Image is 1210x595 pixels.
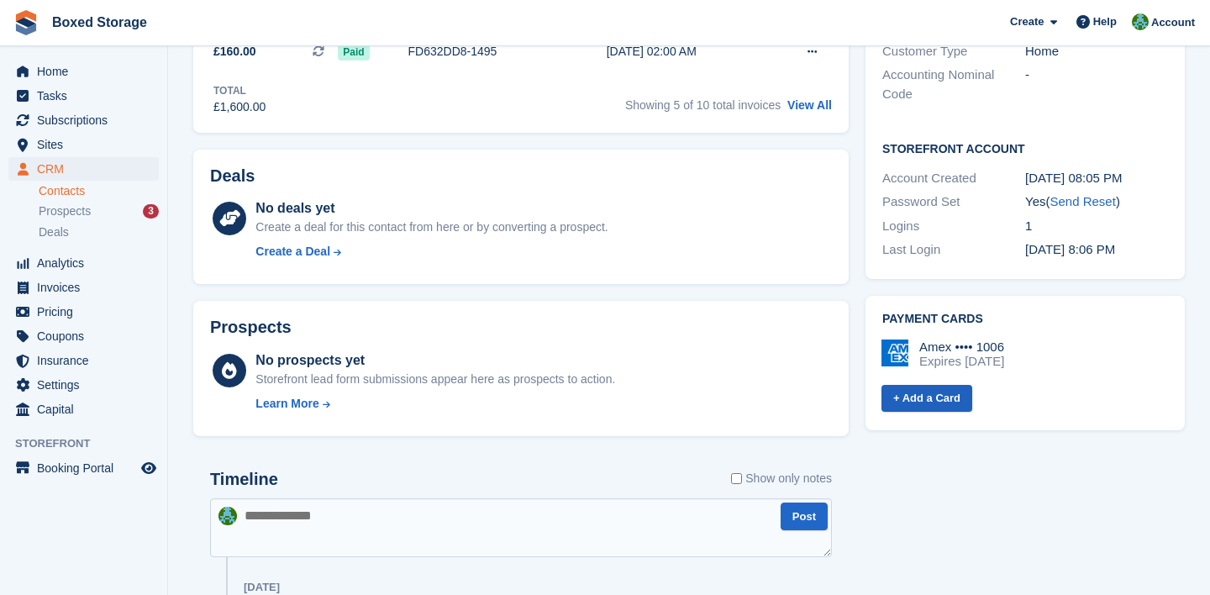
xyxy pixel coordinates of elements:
[881,385,972,413] a: + Add a Card
[8,251,159,275] a: menu
[731,470,832,487] label: Show only notes
[255,243,608,261] a: Create a Deal
[210,166,255,186] h2: Deals
[1025,192,1168,212] div: Yes
[213,43,256,61] span: £160.00
[882,169,1025,188] div: Account Created
[210,470,278,489] h2: Timeline
[213,98,266,116] div: £1,600.00
[8,398,159,421] a: menu
[625,98,781,112] span: Showing 5 of 10 total invoices
[255,219,608,236] div: Create a deal for this contact from here or by converting a prospect.
[8,84,159,108] a: menu
[255,395,615,413] a: Learn More
[8,276,159,299] a: menu
[8,373,159,397] a: menu
[139,458,159,478] a: Preview store
[255,243,330,261] div: Create a Deal
[37,60,138,83] span: Home
[1025,169,1168,188] div: [DATE] 08:05 PM
[882,42,1025,61] div: Customer Type
[1093,13,1117,30] span: Help
[1025,217,1168,236] div: 1
[37,349,138,372] span: Insurance
[15,435,167,452] span: Storefront
[255,371,615,388] div: Storefront lead form submissions appear here as prospects to action.
[37,300,138,324] span: Pricing
[919,340,1004,355] div: Amex •••• 1006
[882,66,1025,103] div: Accounting Nominal Code
[338,44,369,61] span: Paid
[8,300,159,324] a: menu
[37,276,138,299] span: Invoices
[39,183,159,199] a: Contacts
[1050,194,1115,208] a: Send Reset
[37,251,138,275] span: Analytics
[408,43,569,61] div: FD632DD8-1495
[1132,13,1149,30] img: Tobias Butler
[8,349,159,372] a: menu
[919,354,1004,369] div: Expires [DATE]
[607,43,769,61] div: [DATE] 02:00 AM
[37,157,138,181] span: CRM
[8,108,159,132] a: menu
[39,203,91,219] span: Prospects
[882,140,1168,156] h2: Storefront Account
[143,204,159,219] div: 3
[1025,42,1168,61] div: Home
[37,133,138,156] span: Sites
[8,456,159,480] a: menu
[882,313,1168,326] h2: Payment cards
[255,198,608,219] div: No deals yet
[1045,194,1119,208] span: ( )
[882,192,1025,212] div: Password Set
[1025,242,1115,256] time: 2024-12-09 20:06:20 UTC
[213,83,266,98] div: Total
[787,98,832,112] a: View All
[37,373,138,397] span: Settings
[8,60,159,83] a: menu
[8,133,159,156] a: menu
[210,318,292,337] h2: Prospects
[37,108,138,132] span: Subscriptions
[39,203,159,220] a: Prospects 3
[1151,14,1195,31] span: Account
[37,324,138,348] span: Coupons
[881,340,908,366] img: Amex Logo
[1010,13,1044,30] span: Create
[244,581,280,594] div: [DATE]
[13,10,39,35] img: stora-icon-8386f47178a22dfd0bd8f6a31ec36ba5ce8667c1dd55bd0f319d3a0aa187defe.svg
[37,84,138,108] span: Tasks
[882,240,1025,260] div: Last Login
[8,324,159,348] a: menu
[781,503,828,530] button: Post
[37,456,138,480] span: Booking Portal
[255,395,318,413] div: Learn More
[37,398,138,421] span: Capital
[39,224,159,241] a: Deals
[39,224,69,240] span: Deals
[1025,66,1168,103] div: -
[218,507,237,525] img: Tobias Butler
[255,350,615,371] div: No prospects yet
[731,470,742,487] input: Show only notes
[45,8,154,36] a: Boxed Storage
[8,157,159,181] a: menu
[882,217,1025,236] div: Logins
